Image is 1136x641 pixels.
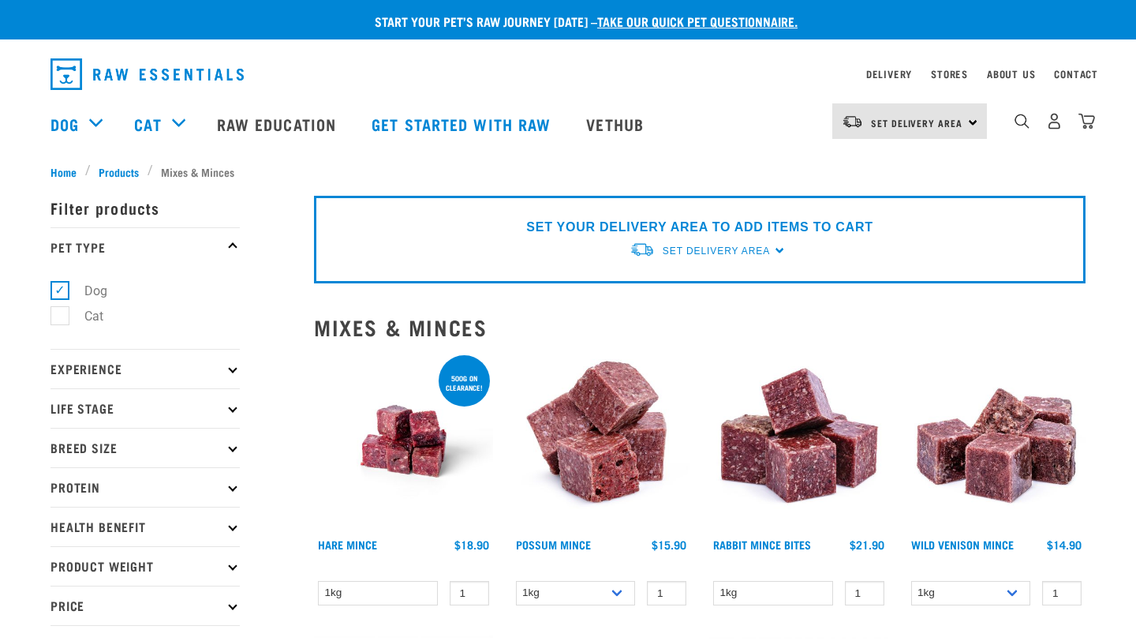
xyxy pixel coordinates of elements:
[50,58,244,90] img: Raw Essentials Logo
[50,349,240,388] p: Experience
[709,352,888,531] img: Whole Minced Rabbit Cubes 01
[454,538,489,551] div: $18.90
[850,538,884,551] div: $21.90
[663,246,770,257] span: Set Delivery Area
[50,227,240,267] p: Pet Type
[38,52,1098,96] nav: dropdown navigation
[652,538,686,551] div: $15.90
[516,542,591,547] a: Possum Mince
[318,542,377,547] a: Hare Mince
[99,163,139,180] span: Products
[647,581,686,605] input: 1
[871,120,962,126] span: Set Delivery Area
[1042,581,1082,605] input: 1
[630,242,655,258] img: van-moving.png
[50,586,240,625] p: Price
[1078,113,1095,129] img: home-icon@2x.png
[1046,113,1063,129] img: user.png
[439,366,490,399] div: 500g on clearance!
[845,581,884,605] input: 1
[50,163,1086,180] nav: breadcrumbs
[356,92,570,156] a: Get started with Raw
[50,388,240,428] p: Life Stage
[91,163,148,180] a: Products
[911,542,1014,547] a: Wild Venison Mince
[866,71,912,77] a: Delivery
[526,218,873,237] p: SET YOUR DELIVERY AREA TO ADD ITEMS TO CART
[50,546,240,586] p: Product Weight
[50,112,79,136] a: Dog
[50,428,240,467] p: Breed Size
[314,352,493,531] img: Raw Essentials Hare Mince Raw Bites For Cats & Dogs
[59,306,110,326] label: Cat
[1047,538,1082,551] div: $14.90
[713,542,811,547] a: Rabbit Mince Bites
[314,315,1086,339] h2: Mixes & Minces
[201,92,356,156] a: Raw Education
[134,112,161,136] a: Cat
[59,281,114,301] label: Dog
[50,467,240,507] p: Protein
[570,92,663,156] a: Vethub
[987,71,1035,77] a: About Us
[50,163,77,180] span: Home
[1054,71,1098,77] a: Contact
[512,352,691,531] img: 1102 Possum Mince 01
[597,17,798,24] a: take our quick pet questionnaire.
[50,507,240,546] p: Health Benefit
[842,114,863,129] img: van-moving.png
[1015,114,1029,129] img: home-icon-1@2x.png
[450,581,489,605] input: 1
[931,71,968,77] a: Stores
[50,163,85,180] a: Home
[50,188,240,227] p: Filter products
[907,352,1086,531] img: Pile Of Cubed Wild Venison Mince For Pets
